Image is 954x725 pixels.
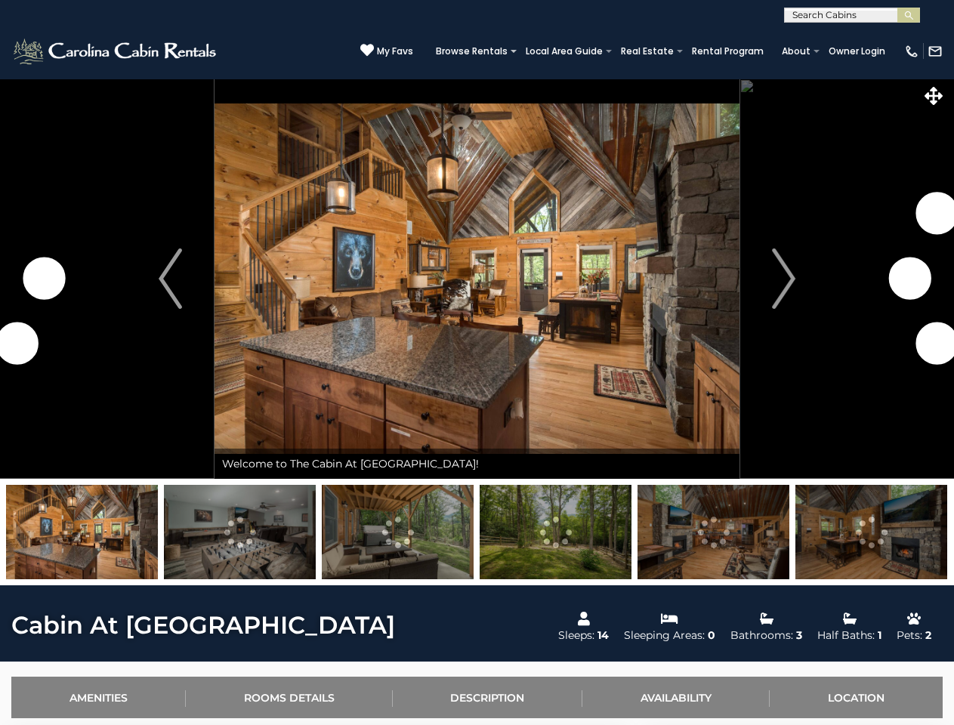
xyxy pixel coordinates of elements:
[772,248,795,309] img: arrow
[582,677,770,718] a: Availability
[613,41,681,62] a: Real Estate
[774,41,818,62] a: About
[360,43,413,59] a: My Favs
[6,485,158,579] img: 168968507
[126,79,215,479] button: Previous
[480,485,631,579] img: 168968515
[215,449,739,479] div: Welcome to The Cabin At [GEOGRAPHIC_DATA]!
[739,79,828,479] button: Next
[11,36,221,66] img: White-1-2.png
[638,485,789,579] img: 168968506
[904,44,919,59] img: phone-regular-white.png
[428,41,515,62] a: Browse Rentals
[322,485,474,579] img: 168968514
[518,41,610,62] a: Local Area Guide
[770,677,943,718] a: Location
[164,485,316,579] img: 168968503
[393,677,583,718] a: Description
[684,41,771,62] a: Rental Program
[821,41,893,62] a: Owner Login
[795,485,947,579] img: 168968486
[186,677,393,718] a: Rooms Details
[928,44,943,59] img: mail-regular-white.png
[377,45,413,58] span: My Favs
[11,677,186,718] a: Amenities
[159,248,181,309] img: arrow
